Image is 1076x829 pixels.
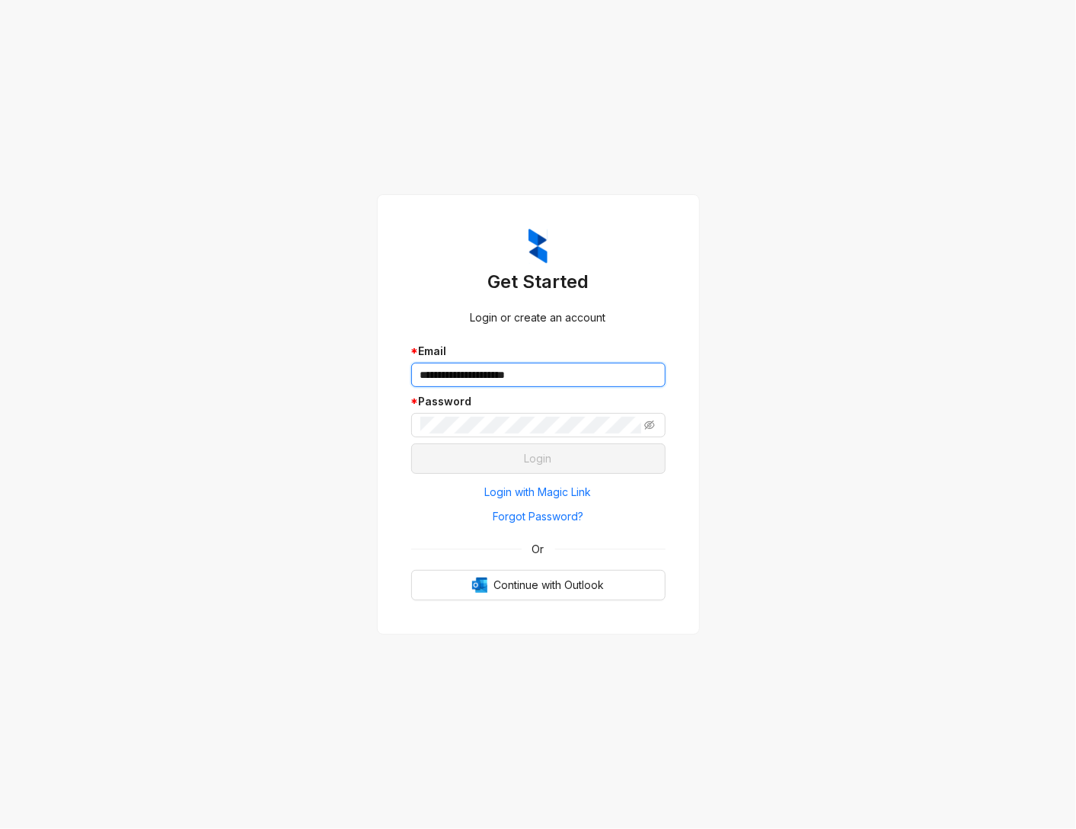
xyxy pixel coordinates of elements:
[493,577,604,594] span: Continue with Outlook
[411,480,666,504] button: Login with Magic Link
[493,508,583,525] span: Forgot Password?
[411,343,666,360] div: Email
[411,443,666,474] button: Login
[411,570,666,600] button: OutlookContinue with Outlook
[411,504,666,529] button: Forgot Password?
[485,484,592,501] span: Login with Magic Link
[528,229,548,264] img: ZumaIcon
[644,420,655,431] span: eye-invisible
[411,309,666,326] div: Login or create an account
[411,393,666,410] div: Password
[522,541,555,558] span: Or
[472,578,487,593] img: Outlook
[411,270,666,294] h3: Get Started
